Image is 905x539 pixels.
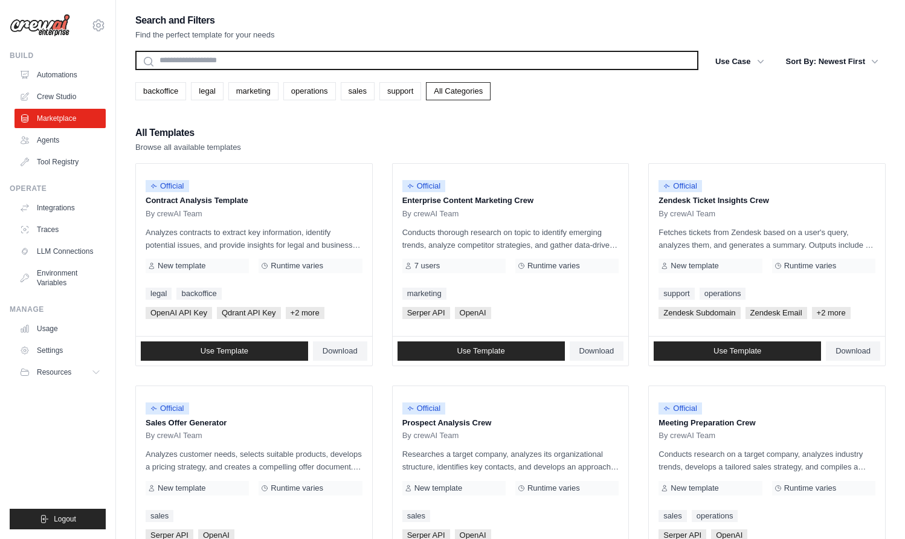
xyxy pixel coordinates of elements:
[14,319,106,338] a: Usage
[659,417,875,429] p: Meeting Preparation Crew
[201,346,248,356] span: Use Template
[379,82,421,100] a: support
[659,226,875,251] p: Fetches tickets from Zendesk based on a user's query, analyzes them, and generates a summary. Out...
[784,483,837,493] span: Runtime varies
[10,305,106,314] div: Manage
[812,307,851,319] span: +2 more
[14,131,106,150] a: Agents
[402,431,459,441] span: By crewAI Team
[402,402,446,415] span: Official
[146,180,189,192] span: Official
[14,152,106,172] a: Tool Registry
[414,483,462,493] span: New template
[135,12,275,29] h2: Search and Filters
[692,510,738,522] a: operations
[146,448,362,473] p: Analyzes customer needs, selects suitable products, develops a pricing strategy, and creates a co...
[141,341,308,361] a: Use Template
[700,288,746,300] a: operations
[135,124,241,141] h2: All Templates
[784,261,837,271] span: Runtime varies
[746,307,807,319] span: Zendesk Email
[14,65,106,85] a: Automations
[527,261,580,271] span: Runtime varies
[579,346,614,356] span: Download
[654,341,821,361] a: Use Template
[217,307,281,319] span: Qdrant API Key
[659,195,875,207] p: Zendesk Ticket Insights Crew
[10,51,106,60] div: Build
[10,509,106,529] button: Logout
[671,261,718,271] span: New template
[402,180,446,192] span: Official
[402,195,619,207] p: Enterprise Content Marketing Crew
[414,261,440,271] span: 7 users
[135,141,241,153] p: Browse all available templates
[659,448,875,473] p: Conducts research on a target company, analyzes industry trends, develops a tailored sales strate...
[146,417,362,429] p: Sales Offer Generator
[191,82,223,100] a: legal
[14,363,106,382] button: Resources
[158,483,205,493] span: New template
[14,220,106,239] a: Traces
[146,209,202,219] span: By crewAI Team
[146,402,189,415] span: Official
[713,346,761,356] span: Use Template
[37,367,71,377] span: Resources
[402,307,450,319] span: Serper API
[659,402,702,415] span: Official
[54,514,76,524] span: Logout
[271,261,323,271] span: Runtime varies
[455,307,491,319] span: OpenAI
[570,341,624,361] a: Download
[146,307,212,319] span: OpenAI API Key
[671,483,718,493] span: New template
[14,109,106,128] a: Marketplace
[146,431,202,441] span: By crewAI Team
[135,29,275,41] p: Find the perfect template for your needs
[779,51,886,73] button: Sort By: Newest First
[659,510,686,522] a: sales
[176,288,221,300] a: backoffice
[158,261,205,271] span: New template
[659,307,740,319] span: Zendesk Subdomain
[527,483,580,493] span: Runtime varies
[659,431,715,441] span: By crewAI Team
[14,242,106,261] a: LLM Connections
[283,82,336,100] a: operations
[313,341,367,361] a: Download
[14,341,106,360] a: Settings
[836,346,871,356] span: Download
[402,288,446,300] a: marketing
[10,14,70,37] img: Logo
[708,51,771,73] button: Use Case
[659,288,694,300] a: support
[457,346,504,356] span: Use Template
[402,209,459,219] span: By crewAI Team
[228,82,279,100] a: marketing
[14,87,106,106] a: Crew Studio
[146,288,172,300] a: legal
[402,417,619,429] p: Prospect Analysis Crew
[402,448,619,473] p: Researches a target company, analyzes its organizational structure, identifies key contacts, and ...
[398,341,565,361] a: Use Template
[426,82,491,100] a: All Categories
[14,198,106,218] a: Integrations
[10,184,106,193] div: Operate
[14,263,106,292] a: Environment Variables
[271,483,323,493] span: Runtime varies
[146,226,362,251] p: Analyzes contracts to extract key information, identify potential issues, and provide insights fo...
[135,82,186,100] a: backoffice
[402,226,619,251] p: Conducts thorough research on topic to identify emerging trends, analyze competitor strategies, a...
[323,346,358,356] span: Download
[286,307,324,319] span: +2 more
[826,341,880,361] a: Download
[146,195,362,207] p: Contract Analysis Template
[402,510,430,522] a: sales
[146,510,173,522] a: sales
[659,209,715,219] span: By crewAI Team
[341,82,375,100] a: sales
[659,180,702,192] span: Official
